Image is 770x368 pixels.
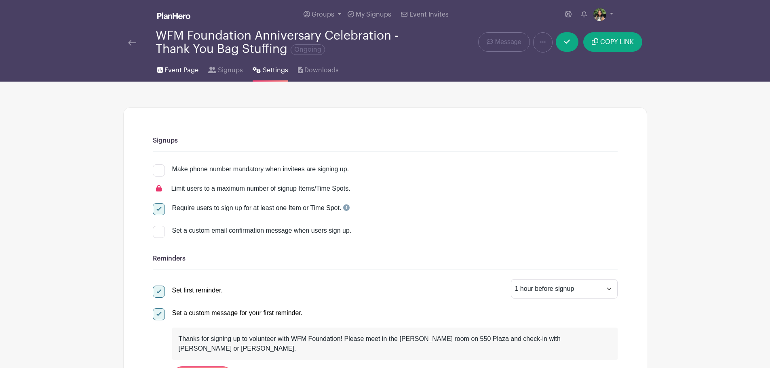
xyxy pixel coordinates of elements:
button: COPY LINK [583,32,642,52]
a: Set first reminder. [153,287,223,294]
a: Event Page [157,56,198,82]
span: Groups [312,11,334,18]
a: Downloads [298,56,339,82]
span: Signups [218,65,243,75]
a: Signups [208,56,243,82]
span: My Signups [356,11,391,18]
span: Event Invites [409,11,449,18]
div: Limit users to a maximum number of signup Items/Time Spots. [171,184,350,193]
div: Thanks for signing up to volunteer with WFM Foundation! Please meet in the [PERSON_NAME] room on ... [179,334,611,353]
a: Set a custom message for your first reminder. [153,309,303,316]
div: Set first reminder. [172,286,223,295]
img: back-arrow-29a5d9b10d5bd6ae65dc969a981735edf675c4d7a1fe02e03b50dbd4ba3cdb55.svg [128,40,136,46]
img: logo_white-6c42ec7e38ccf1d336a20a19083b03d10ae64f83f12c07503d8b9e83406b4c7d.svg [157,13,190,19]
h6: Reminders [153,255,618,263]
div: Set a custom email confirmation message when users sign up. [172,226,618,236]
span: Downloads [304,65,339,75]
span: Ongoing [291,44,325,55]
div: Make phone number mandatory when invitees are signing up. [172,164,349,174]
a: Settings [253,56,288,82]
img: mireya.jpg [593,8,606,21]
span: Event Page [165,65,198,75]
span: Settings [263,65,288,75]
div: Set a custom message for your first reminder. [172,308,303,318]
div: Require users to sign up for at least one Item or Time Spot. [172,203,350,213]
span: Message [495,37,521,47]
a: Message [478,32,530,52]
div: WFM Foundation Anniversary Celebration - Thank You Bag Stuffing [156,29,418,56]
h6: Signups [153,137,618,145]
span: COPY LINK [600,39,634,45]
